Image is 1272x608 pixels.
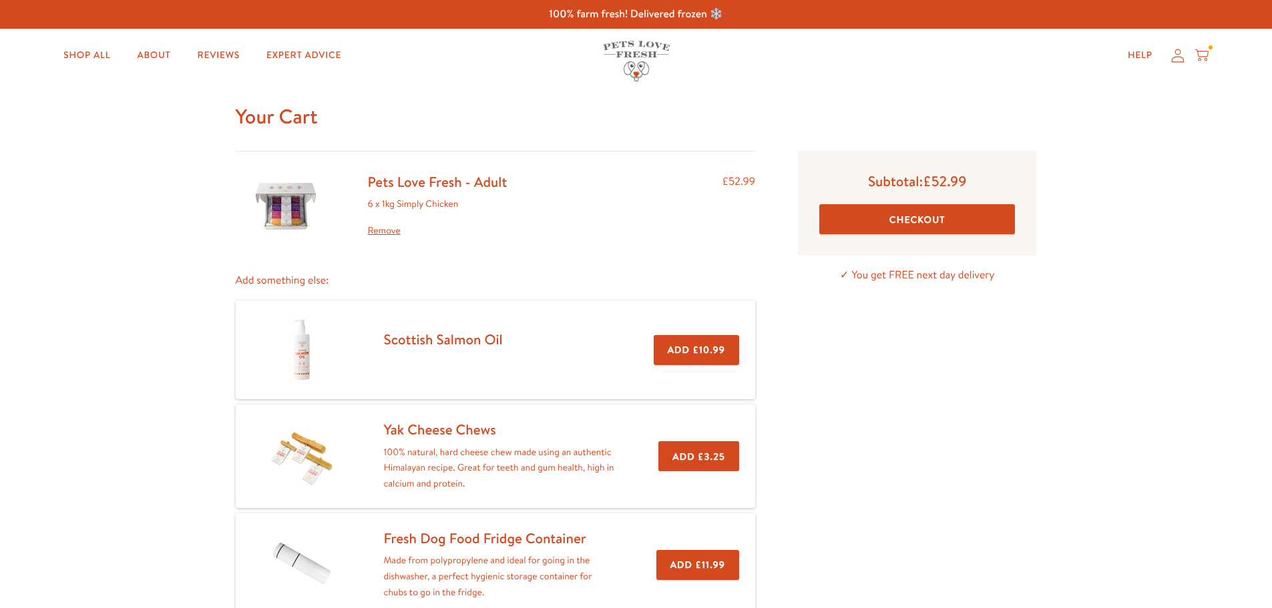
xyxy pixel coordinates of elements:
img: Yak Cheese Chews [268,423,335,490]
img: Fresh Dog Food Fridge Container [268,533,335,597]
span: £52.99 [923,172,966,191]
img: Pets Love Fresh [603,41,670,81]
button: Add £11.99 [656,550,739,580]
a: Fresh Dog Food Fridge Container [384,529,586,548]
a: Shop All [53,42,121,69]
p: Add something else: [236,272,756,290]
a: Yak Cheese Chews [384,420,496,439]
a: Pets Love Fresh - Adult [368,172,507,192]
button: Add £3.25 [658,441,739,471]
button: Add £10.99 [654,335,739,365]
button: Checkout [819,204,1015,234]
a: Remove [368,223,507,239]
a: Help [1117,42,1163,69]
img: Scottish Salmon Oil [268,316,335,383]
p: Subtotal: [819,172,1015,190]
p: 100% natural, hard cheese chew made using an authentic Himalayan recipe. Great for teeth and gum ... [384,444,616,492]
p: ✓ You get FREE next day delivery [798,266,1036,284]
div: £52.99 [722,173,755,240]
a: Expert Advice [256,42,352,69]
a: About [126,42,181,69]
div: 6 x 1kg Simply Chicken [368,196,507,239]
p: Made from polypropylene and ideal for going in the dishwasher, a perfect hygienic storage contain... [384,553,614,600]
a: Reviews [187,42,250,69]
h1: Your Cart [236,103,1037,129]
a: Scottish Salmon Oil [384,330,503,349]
